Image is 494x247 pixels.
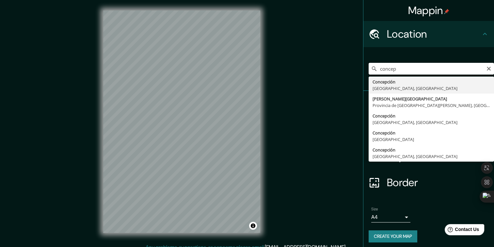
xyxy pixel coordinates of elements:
div: Concepción [373,130,490,136]
div: Style [363,117,494,143]
h4: Mappin [408,4,450,17]
div: Concepción [373,147,490,153]
h4: Border [387,176,481,189]
div: Pins [363,91,494,117]
div: [GEOGRAPHIC_DATA], [GEOGRAPHIC_DATA] [373,119,490,126]
h4: Layout [387,150,481,163]
input: Pick your city or area [369,63,494,75]
div: [PERSON_NAME][GEOGRAPHIC_DATA] [373,96,490,102]
button: Toggle attribution [249,222,257,230]
div: Border [363,169,494,196]
img: pin-icon.png [444,9,449,14]
iframe: Help widget launcher [436,221,487,240]
button: Create your map [369,230,417,242]
div: Concepción [373,79,490,85]
label: Size [371,206,378,212]
button: Clear [486,65,491,71]
div: Provincia de [GEOGRAPHIC_DATA][PERSON_NAME], [GEOGRAPHIC_DATA] [373,102,490,109]
div: Layout [363,143,494,169]
div: [GEOGRAPHIC_DATA], [GEOGRAPHIC_DATA] [373,85,490,92]
div: Concepción [373,113,490,119]
canvas: Map [103,10,260,233]
div: [GEOGRAPHIC_DATA], [GEOGRAPHIC_DATA] [373,153,490,160]
div: Location [363,21,494,47]
h4: Location [387,27,481,41]
div: A4 [371,212,410,222]
div: [GEOGRAPHIC_DATA] [373,136,490,143]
